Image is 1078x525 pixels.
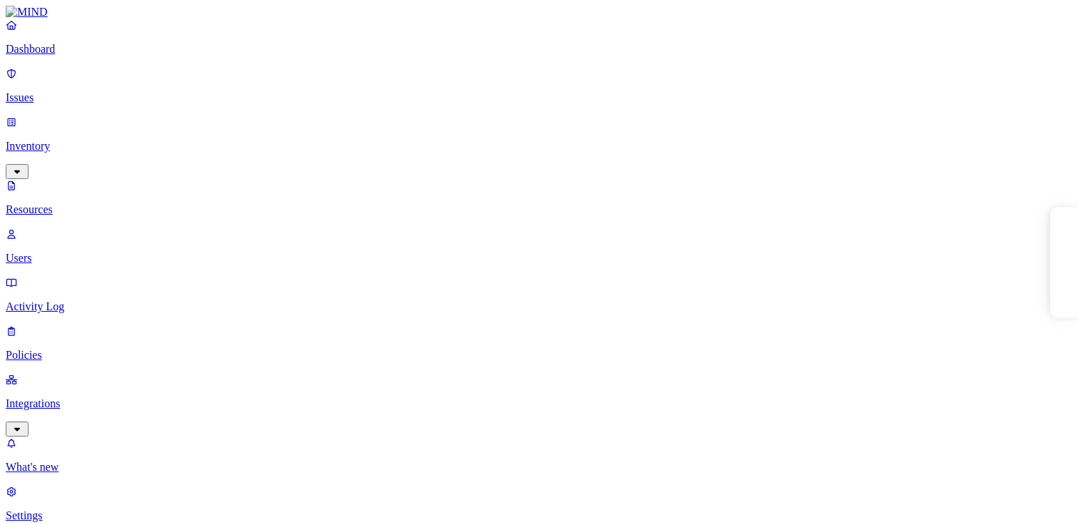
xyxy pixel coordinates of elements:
a: Users [6,228,1072,265]
p: Inventory [6,140,1072,153]
p: Resources [6,203,1072,216]
p: Users [6,252,1072,265]
p: Issues [6,91,1072,104]
p: Integrations [6,397,1072,410]
img: MIND [6,6,48,19]
a: Policies [6,325,1072,362]
p: Settings [6,509,1072,522]
a: MIND [6,6,1072,19]
p: Activity Log [6,300,1072,313]
a: Resources [6,179,1072,216]
a: Dashboard [6,19,1072,56]
a: Settings [6,485,1072,522]
a: Inventory [6,116,1072,177]
a: Issues [6,67,1072,104]
p: Policies [6,349,1072,362]
a: Activity Log [6,276,1072,313]
a: Integrations [6,373,1072,434]
p: Dashboard [6,43,1072,56]
p: What's new [6,461,1072,474]
a: What's new [6,437,1072,474]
